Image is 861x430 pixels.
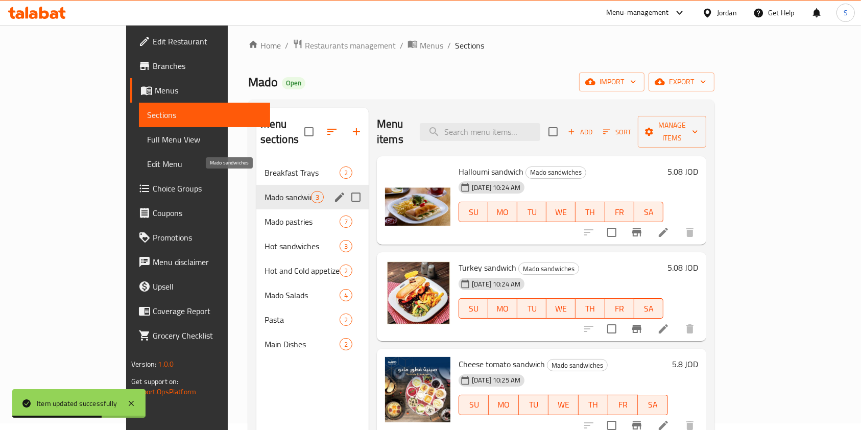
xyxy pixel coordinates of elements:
span: 4 [340,291,352,300]
button: Add [564,124,596,140]
div: items [340,240,352,252]
span: Restaurants management [305,39,396,52]
a: Grocery Checklist [130,323,270,348]
span: Edit Menu [147,158,262,170]
span: S [844,7,848,18]
div: Menu-management [606,7,669,19]
li: / [447,39,451,52]
button: TU [519,395,548,415]
button: FR [605,202,634,222]
span: Menu disclaimer [153,256,262,268]
a: Coverage Report [130,299,270,323]
span: Hot and Cold appetizers [265,265,340,277]
div: Hot and Cold appetizers2 [256,258,369,283]
div: Mado sandwiches [547,359,608,371]
span: WE [551,205,571,220]
span: Promotions [153,231,262,244]
a: Choice Groups [130,176,270,201]
span: TU [521,301,542,316]
span: 2 [340,315,352,325]
div: Jordan [717,7,737,18]
span: Mado sandwiches [265,191,311,203]
a: Support.OpsPlatform [131,385,196,398]
span: TH [583,397,604,412]
span: MO [492,301,513,316]
button: TH [576,202,605,222]
span: 1.0.0 [158,357,174,371]
button: edit [332,189,347,205]
button: TU [517,202,546,222]
span: WE [553,397,574,412]
img: Cheese tomato sandwich [385,357,450,422]
span: Select to update [601,318,623,340]
div: Item updated successfully [37,398,117,409]
a: Menus [408,39,443,52]
a: Full Menu View [139,127,270,152]
span: FR [612,397,634,412]
button: WE [546,202,576,222]
span: SU [463,397,485,412]
a: Menus [130,78,270,103]
span: Mado sandwiches [526,166,586,178]
button: FR [608,395,638,415]
div: Hot sandwiches3 [256,234,369,258]
h6: 5.08 JOD [667,164,698,179]
span: Sections [455,39,484,52]
button: Manage items [638,116,706,148]
button: delete [678,220,702,245]
div: Mado Salads [265,289,340,301]
span: Halloumi sandwich [459,164,523,179]
span: Manage items [646,119,698,145]
span: FR [609,301,630,316]
a: Branches [130,54,270,78]
div: Main Dishes [265,338,340,350]
span: Full Menu View [147,133,262,146]
span: Edit Restaurant [153,35,262,47]
span: [DATE] 10:24 AM [468,183,524,193]
div: Mado sandwiches3edit [256,185,369,209]
span: Upsell [153,280,262,293]
span: Coverage Report [153,305,262,317]
button: WE [546,298,576,319]
h2: Menu sections [260,116,304,147]
span: Pasta [265,314,340,326]
span: Turkey sandwich [459,260,516,275]
span: Mado [248,70,278,93]
div: Main Dishes2 [256,332,369,356]
span: Menus [420,39,443,52]
span: Select section [542,121,564,142]
span: Add [566,126,594,138]
a: Menu disclaimer [130,250,270,274]
span: SA [638,301,659,316]
a: Edit Menu [139,152,270,176]
span: Select to update [601,222,623,243]
li: / [400,39,403,52]
span: Select all sections [298,121,320,142]
span: TH [580,301,601,316]
h6: 5.8 JOD [672,357,698,371]
button: MO [488,202,517,222]
h2: Menu items [377,116,408,147]
span: SU [463,301,484,316]
img: Halloumi sandwich [385,164,450,230]
span: TU [523,397,544,412]
span: 7 [340,217,352,227]
span: Open [282,79,305,87]
div: items [340,289,352,301]
button: import [579,73,644,91]
button: SU [459,202,488,222]
button: Branch-specific-item [625,317,649,341]
span: MO [493,397,514,412]
span: MO [492,205,513,220]
span: [DATE] 10:25 AM [468,375,524,385]
span: 3 [340,242,352,251]
span: Mado pastries [265,216,340,228]
span: 2 [340,340,352,349]
button: Branch-specific-item [625,220,649,245]
span: Hot sandwiches [265,240,340,252]
button: SU [459,298,488,319]
button: TH [579,395,608,415]
span: Sections [147,109,262,121]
